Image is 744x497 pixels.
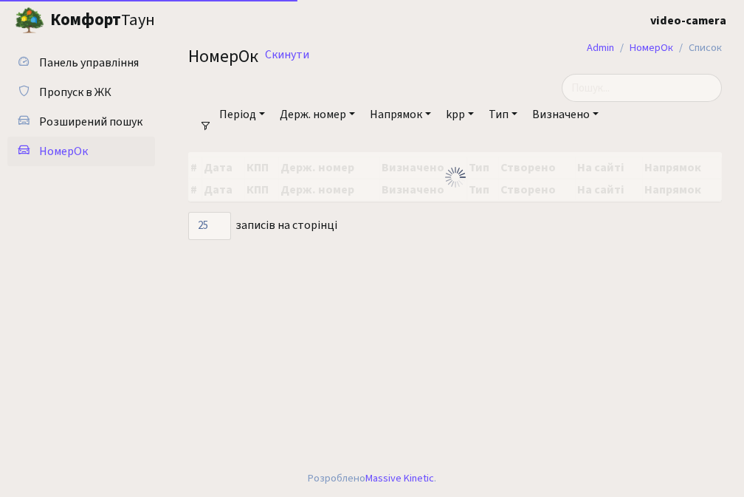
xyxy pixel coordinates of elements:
[526,102,604,127] a: Визначено
[7,78,155,107] a: Пропуск в ЖК
[587,40,614,55] a: Admin
[213,102,271,127] a: Період
[444,165,467,189] img: Обробка...
[188,44,258,69] span: НомерОк
[650,12,726,30] a: video-camera
[364,102,437,127] a: Напрямок
[39,55,139,71] span: Панель управління
[39,143,88,160] span: НомерОк
[7,137,155,166] a: НомерОк
[39,114,142,130] span: Розширений пошук
[483,102,523,127] a: Тип
[188,212,231,240] select: записів на сторінці
[650,13,726,29] b: video-camera
[365,470,434,486] a: Massive Kinetic
[50,8,121,32] b: Комфорт
[185,8,221,32] button: Переключити навігацію
[15,6,44,35] img: logo.png
[630,40,673,55] a: НомерОк
[7,107,155,137] a: Розширений пошук
[562,74,722,102] input: Пошук...
[673,40,722,56] li: Список
[274,102,361,127] a: Держ. номер
[50,8,155,33] span: Таун
[7,48,155,78] a: Панель управління
[188,212,337,240] label: записів на сторінці
[565,32,744,64] nav: breadcrumb
[308,470,436,487] div: Розроблено .
[39,84,111,100] span: Пропуск в ЖК
[440,102,480,127] a: kpp
[265,48,309,62] a: Скинути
